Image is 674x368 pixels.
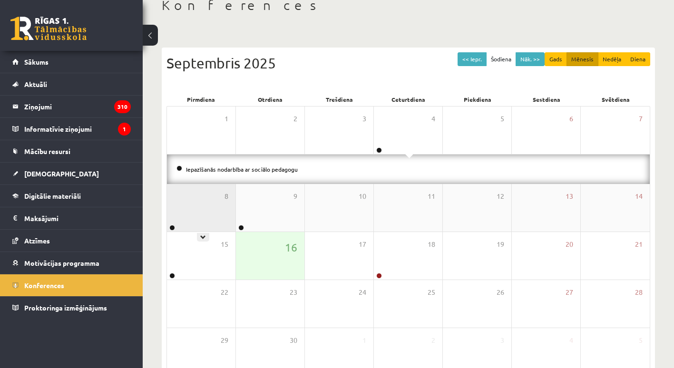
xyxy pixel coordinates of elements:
[569,114,573,124] span: 6
[497,239,504,250] span: 19
[362,114,366,124] span: 3
[359,191,366,202] span: 10
[12,96,131,117] a: Ziņojumi310
[512,93,581,106] div: Sestdiena
[293,191,297,202] span: 9
[114,100,131,113] i: 310
[458,52,487,66] button: << Iepr.
[12,51,131,73] a: Sākums
[566,239,573,250] span: 20
[285,239,297,255] span: 16
[428,239,435,250] span: 18
[497,287,504,298] span: 26
[24,281,64,290] span: Konferences
[293,114,297,124] span: 2
[12,207,131,229] a: Maksājumi
[443,93,512,106] div: Piekdiena
[428,191,435,202] span: 11
[290,287,297,298] span: 23
[635,287,643,298] span: 28
[166,93,235,106] div: Pirmdiena
[431,114,435,124] span: 4
[24,147,70,155] span: Mācību resursi
[635,239,643,250] span: 21
[24,169,99,178] span: [DEMOGRAPHIC_DATA]
[566,191,573,202] span: 13
[12,185,131,207] a: Digitālie materiāli
[569,335,573,346] span: 4
[497,191,504,202] span: 12
[486,52,516,66] button: Šodiena
[186,165,298,173] a: Iepazīšanās nodarbība ar sociālo pedagogu
[235,93,304,106] div: Otrdiena
[24,259,99,267] span: Motivācijas programma
[24,80,47,88] span: Aktuāli
[500,114,504,124] span: 5
[24,96,131,117] legend: Ziņojumi
[225,114,228,124] span: 1
[581,93,650,106] div: Svētdiena
[567,52,598,66] button: Mēnesis
[24,207,131,229] legend: Maksājumi
[24,192,81,200] span: Digitālie materiāli
[635,191,643,202] span: 14
[305,93,374,106] div: Trešdiena
[639,114,643,124] span: 7
[359,287,366,298] span: 24
[566,287,573,298] span: 27
[118,123,131,136] i: 1
[362,335,366,346] span: 1
[500,335,504,346] span: 3
[12,73,131,95] a: Aktuāli
[12,163,131,184] a: [DEMOGRAPHIC_DATA]
[359,239,366,250] span: 17
[12,274,131,296] a: Konferences
[374,93,443,106] div: Ceturtdiena
[428,287,435,298] span: 25
[625,52,650,66] button: Diena
[12,230,131,252] a: Atzīmes
[545,52,567,66] button: Gads
[598,52,626,66] button: Nedēļa
[166,52,650,74] div: Septembris 2025
[221,287,228,298] span: 22
[24,236,50,245] span: Atzīmes
[290,335,297,346] span: 30
[12,297,131,319] a: Proktoringa izmēģinājums
[24,303,107,312] span: Proktoringa izmēģinājums
[225,191,228,202] span: 8
[221,239,228,250] span: 15
[24,58,49,66] span: Sākums
[639,335,643,346] span: 5
[24,118,131,140] legend: Informatīvie ziņojumi
[12,140,131,162] a: Mācību resursi
[516,52,545,66] button: Nāk. >>
[12,252,131,274] a: Motivācijas programma
[12,118,131,140] a: Informatīvie ziņojumi1
[431,335,435,346] span: 2
[221,335,228,346] span: 29
[10,17,87,40] a: Rīgas 1. Tālmācības vidusskola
